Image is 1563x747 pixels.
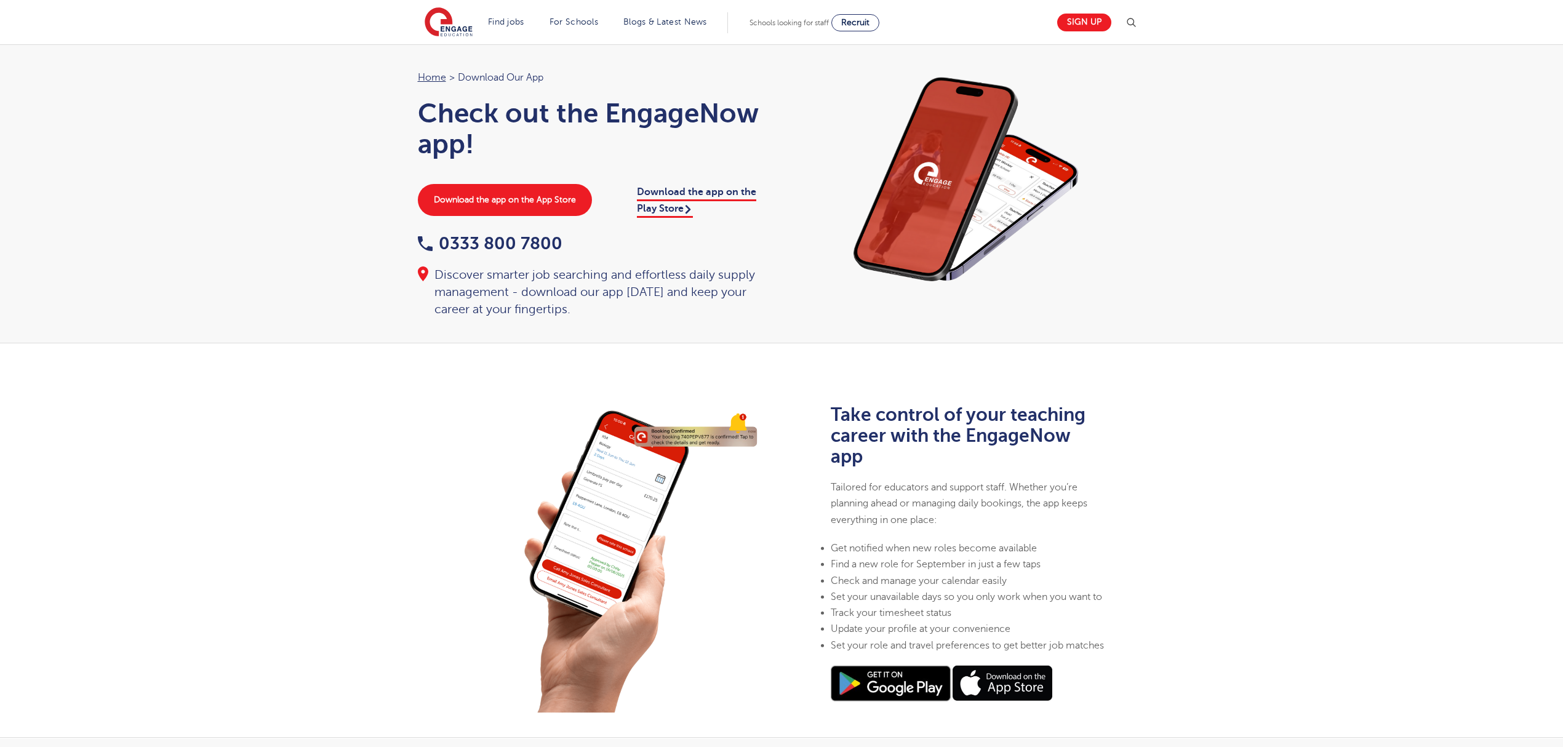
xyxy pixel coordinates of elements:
span: Set your unavailable days so you only work when you want to [831,591,1102,602]
a: Home [418,72,446,83]
span: Get notified when new roles become available [831,543,1037,554]
span: Update your profile at your convenience [831,623,1010,634]
a: Find jobs [488,17,524,26]
a: Download the app on the Play Store [637,186,756,217]
span: Track your timesheet status [831,607,951,618]
a: Blogs & Latest News [623,17,707,26]
h1: Check out the EngageNow app! [418,98,770,159]
b: Take control of your teaching career with the EngageNow app [831,404,1085,467]
span: Schools looking for staff [750,18,829,27]
nav: breadcrumb [418,70,770,86]
span: Recruit [841,18,869,27]
span: Check and manage your calendar easily [831,575,1007,586]
span: Download our app [458,70,543,86]
span: Set your role and travel preferences to get better job matches [831,639,1104,650]
a: Recruit [831,14,879,31]
a: 0333 800 7800 [418,234,562,253]
a: Download the app on the App Store [418,184,592,216]
a: Sign up [1057,14,1111,31]
span: Tailored for educators and support staff. Whether you’re planning ahead or managing daily booking... [831,482,1087,525]
span: Find a new role for September in just a few taps [831,559,1041,570]
img: Engage Education [425,7,473,38]
a: For Schools [550,17,598,26]
span: > [449,72,455,83]
div: Discover smarter job searching and effortless daily supply management - download our app [DATE] a... [418,266,770,318]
